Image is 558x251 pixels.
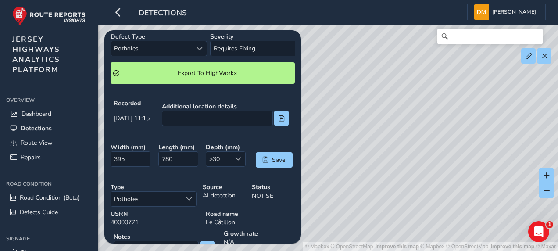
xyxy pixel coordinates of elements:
[203,207,298,229] div: Le Câtillon
[210,32,233,41] strong: Severity
[6,205,92,219] a: Defects Guide
[107,207,203,229] div: 40000771
[21,124,52,133] span: Detections
[192,41,207,56] div: Select a type
[224,229,295,238] strong: Growth rate
[6,150,92,165] a: Repairs
[6,121,92,136] a: Detections
[206,210,295,218] strong: Road name
[114,114,150,122] span: [DATE] 11:15
[474,4,539,20] button: [PERSON_NAME]
[252,191,295,201] p: NOT SET
[211,41,292,56] span: Requires Fixing
[21,153,41,161] span: Repairs
[21,139,53,147] span: Route View
[6,177,92,190] div: Road Condition
[200,180,249,210] div: AI detection
[528,221,549,242] iframe: Intercom live chat
[292,41,306,56] div: Select severity
[114,99,150,108] strong: Recorded
[111,41,192,56] span: Potholes
[206,143,247,151] strong: Depth ( mm )
[139,7,187,20] span: Detections
[158,143,200,151] strong: Length ( mm )
[272,156,286,164] span: Save
[6,136,92,150] a: Route View
[12,34,60,75] span: JERSEY HIGHWAYS ANALYTICS PLATFORM
[111,210,200,218] strong: USRN
[6,232,92,245] div: Signage
[111,192,182,206] span: Potholes
[203,183,246,191] strong: Source
[492,4,536,20] span: [PERSON_NAME]
[111,183,197,191] strong: Type
[206,152,231,166] span: >30
[20,208,58,216] span: Defects Guide
[182,192,196,206] div: Select a type
[474,4,489,20] img: diamond-layout
[546,221,553,228] span: 1
[252,183,295,191] strong: Status
[21,110,51,118] span: Dashboard
[162,102,289,111] strong: Additional location details
[111,143,152,151] strong: Width ( mm )
[437,29,543,44] input: Search
[122,69,292,77] span: Export To HighWorkx
[114,233,215,241] strong: Notes
[12,6,86,26] img: rr logo
[6,107,92,121] a: Dashboard
[6,190,92,205] a: Road Condition (Beta)
[111,32,145,41] strong: Defect Type
[111,62,295,84] button: Export To HighWorkx
[20,194,79,202] span: Road Condition (Beta)
[256,152,293,168] button: Save
[6,93,92,107] div: Overview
